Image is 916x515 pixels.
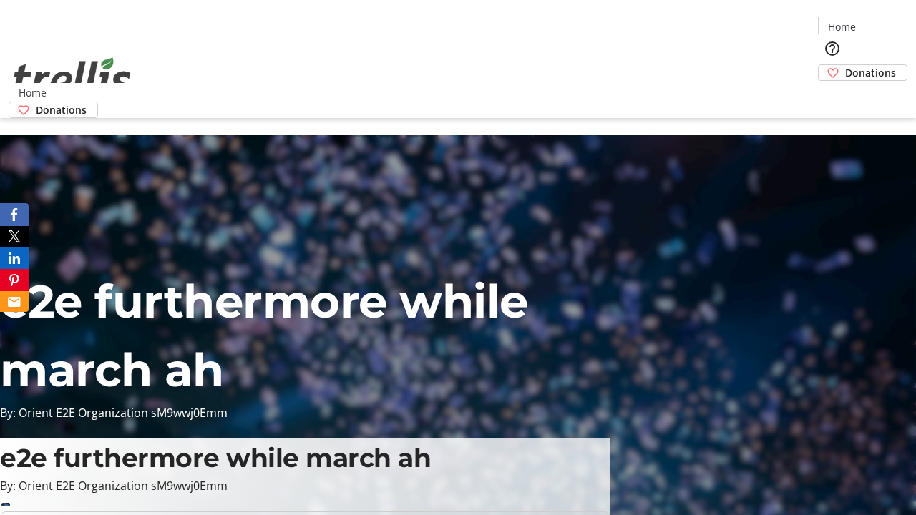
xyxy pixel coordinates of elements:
a: Donations [818,64,907,81]
span: Home [19,85,47,100]
a: Donations [9,102,98,118]
img: Orient E2E Organization sM9wwj0Emm's Logo [9,41,136,113]
a: Home [819,19,864,34]
a: Home [9,85,55,100]
span: Home [828,19,856,34]
span: Donations [36,102,87,117]
span: Donations [845,65,896,80]
button: Help [818,34,847,63]
button: Cart [818,81,847,109]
